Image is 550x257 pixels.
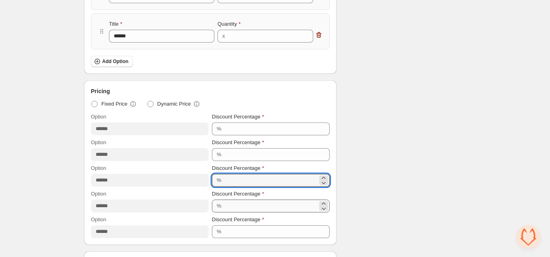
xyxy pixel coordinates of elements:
span: Dynamic Price [157,100,191,108]
label: Option [91,164,106,172]
div: % [217,125,222,133]
label: Option [91,190,106,198]
label: Discount Percentage [212,113,264,121]
span: Add Option [102,58,128,65]
label: Option [91,139,106,147]
label: Discount Percentage [212,164,264,172]
label: Discount Percentage [212,139,264,147]
span: Fixed Price [101,100,127,108]
div: x [222,32,225,40]
button: Add Option [91,56,133,67]
label: Discount Percentage [212,216,264,224]
label: Title [109,20,122,28]
div: % [217,202,222,210]
div: % [217,228,222,236]
label: Discount Percentage [212,190,264,198]
span: Pricing [91,87,110,95]
div: % [217,176,222,184]
div: % [217,151,222,159]
a: Open chat [516,225,540,249]
label: Quantity [218,20,240,28]
label: Option [91,216,106,224]
label: Option [91,113,106,121]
